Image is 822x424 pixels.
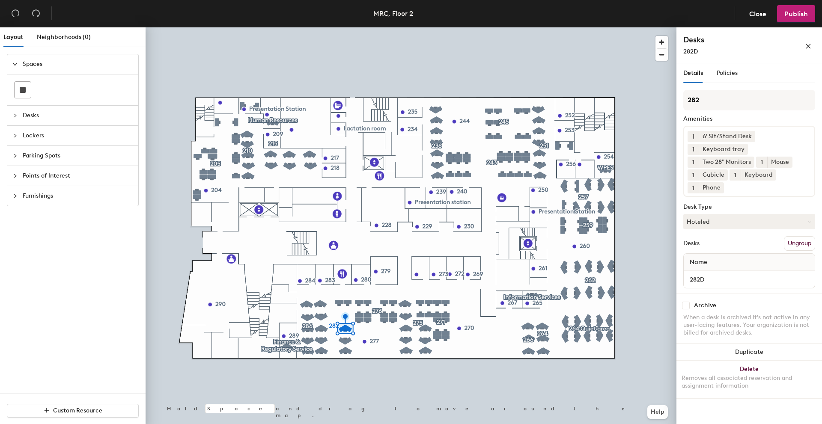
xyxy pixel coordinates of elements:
span: 1 [692,158,694,167]
span: expanded [12,62,18,67]
div: Amenities [683,116,815,122]
span: Policies [717,69,738,77]
button: DeleteRemoves all associated reservation and assignment information [676,361,822,398]
span: undo [11,9,20,18]
div: Removes all associated reservation and assignment information [682,374,817,390]
div: MRC, Floor 2 [373,8,413,19]
div: When a desk is archived it's not active in any user-facing features. Your organization is not bil... [683,314,815,337]
button: 1 [756,157,767,168]
div: Two 28" Monitors [699,157,754,168]
span: Details [683,69,703,77]
span: 1 [692,171,694,180]
button: Ungroup [784,236,815,251]
span: collapsed [12,193,18,199]
span: collapsed [12,113,18,118]
div: Phone [699,182,724,193]
div: 6' Sit/Stand Desk [699,131,755,142]
span: collapsed [12,173,18,178]
button: 1 [688,169,699,181]
div: Desks [683,240,700,247]
span: collapsed [12,133,18,138]
span: Parking Spots [23,146,133,166]
span: Furnishings [23,186,133,206]
button: Undo (⌘ + Z) [7,5,24,22]
button: Duplicate [676,344,822,361]
div: Desk Type [683,204,815,211]
span: 1 [692,132,694,141]
span: 1 [761,158,763,167]
span: Layout [3,33,23,41]
span: Close [749,10,766,18]
button: 1 [688,157,699,168]
div: Keyboard tray [699,144,748,155]
div: Keyboard [741,169,776,181]
span: collapsed [12,153,18,158]
button: Custom Resource [7,404,139,418]
div: Cubicle [699,169,728,181]
span: Lockers [23,126,133,145]
span: 282D [683,48,698,55]
div: Archive [694,302,716,309]
button: Publish [777,5,815,22]
button: Redo (⌘ + ⇧ + Z) [27,5,45,22]
input: Unnamed desk [685,273,813,285]
span: 1 [692,184,694,193]
span: close [805,43,811,49]
span: Desks [23,106,133,125]
span: 1 [692,145,694,154]
div: Mouse [767,157,792,168]
button: 1 [688,131,699,142]
span: Name [685,255,712,270]
span: Publish [784,10,808,18]
button: Help [647,405,668,419]
button: 1 [688,182,699,193]
span: Spaces [23,54,133,74]
span: 1 [734,171,736,180]
button: Hoteled [683,214,815,229]
h4: Desks [683,34,777,45]
button: Close [742,5,774,22]
button: 1 [688,144,699,155]
span: Custom Resource [53,407,102,414]
span: Points of Interest [23,166,133,186]
span: Neighborhoods (0) [37,33,91,41]
button: 1 [730,169,741,181]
